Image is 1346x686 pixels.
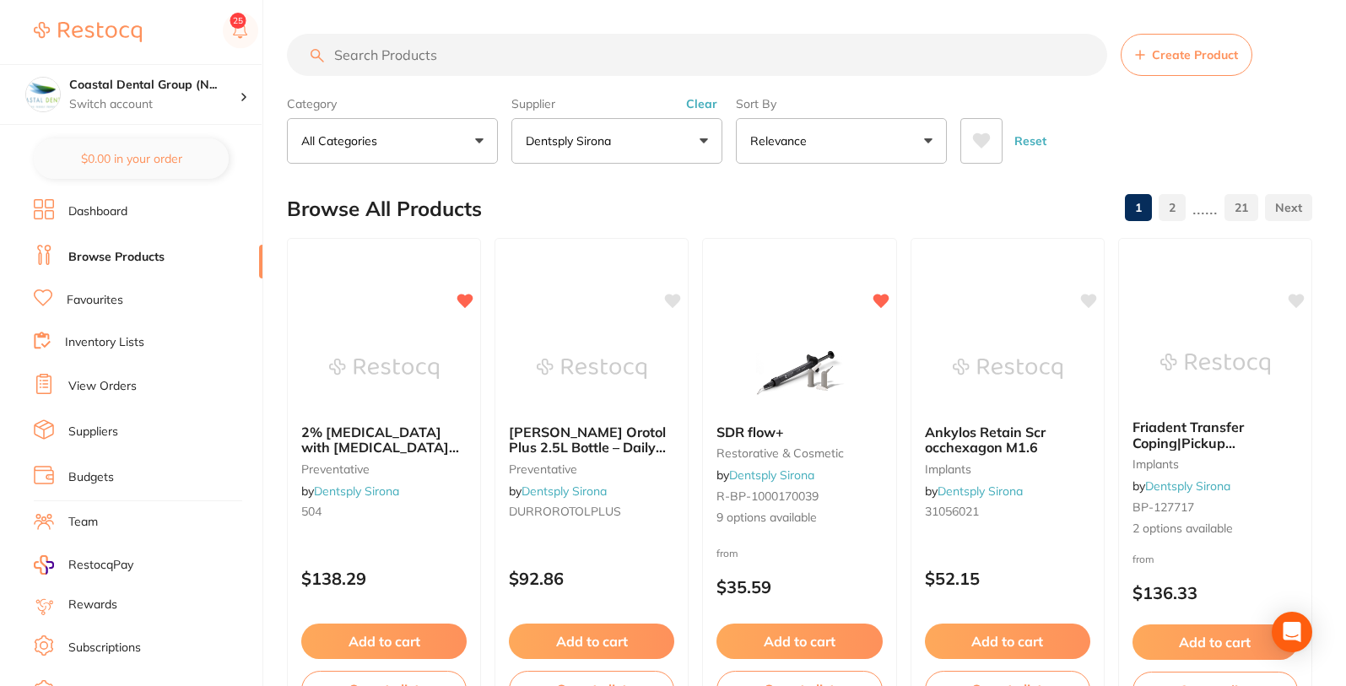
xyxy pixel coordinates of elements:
p: $92.86 [509,569,674,588]
span: Friadent Transfer Coping|Pickup Technique|D5.5 [1132,419,1244,467]
button: Add to cart [1132,624,1298,660]
p: $138.29 [301,569,467,588]
img: RestocqPay [34,555,54,575]
label: Supplier [511,96,722,111]
a: 2 [1159,191,1186,224]
a: RestocqPay [34,555,133,575]
span: by [716,467,814,483]
button: Add to cart [301,624,467,659]
span: BP-127717 [1132,500,1194,515]
img: Ankylos Retain Scr occhexagon M1.6 [953,327,1062,411]
span: Create Product [1152,48,1238,62]
p: $52.15 [925,569,1090,588]
b: SDR flow+ [716,424,882,440]
span: by [925,483,1023,499]
button: Create Product [1121,34,1252,76]
span: from [716,547,738,559]
span: by [509,483,607,499]
p: Relevance [750,132,814,149]
small: preventative [509,462,674,476]
a: Rewards [68,597,117,613]
a: Restocq Logo [34,13,142,51]
a: Dashboard [68,203,127,220]
p: Dentsply Sirona [526,132,618,149]
a: Dentsply Sirona [938,483,1023,499]
span: Ankylos Retain Scr occhexagon M1.6 [925,424,1046,456]
input: Search Products [287,34,1107,76]
div: Open Intercom Messenger [1272,612,1312,652]
a: View Orders [68,378,137,395]
small: preventative [301,462,467,476]
span: 9 options available [716,510,882,527]
a: Favourites [67,292,123,309]
h2: Browse All Products [287,197,482,221]
button: Add to cart [925,624,1090,659]
a: 21 [1224,191,1258,224]
span: 2% [MEDICAL_DATA] with [MEDICAL_DATA] ([MEDICAL_DATA]) 1:80,000 [301,424,459,487]
span: 2 options available [1132,521,1298,537]
button: Dentsply Sirona [511,118,722,164]
a: Browse Products [68,249,165,266]
a: Inventory Lists [65,334,144,351]
span: RestocqPay [68,557,133,574]
a: Dentsply Sirona [522,483,607,499]
a: Team [68,514,98,531]
img: Restocq Logo [34,22,142,42]
button: Add to cart [716,624,882,659]
a: Dentsply Sirona [729,467,814,483]
a: Suppliers [68,424,118,440]
button: All Categories [287,118,498,164]
img: SDR flow+ [744,327,854,411]
button: Reset [1009,118,1051,164]
b: 2% Xylocaine DENTAL with adrenaline (epinephrine) 1:80,000 [301,424,467,456]
small: implants [1132,457,1298,471]
label: Sort By [736,96,947,111]
span: SDR flow+ [716,424,784,440]
button: Clear [681,96,722,111]
span: R-BP-1000170039 [716,489,819,504]
a: Budgets [68,469,114,486]
p: $35.59 [716,577,882,597]
b: Durr Orotol Plus 2.5L Bottle – Daily Suction Cleaner [509,424,674,456]
h4: Coastal Dental Group (Newcastle) [69,77,240,94]
label: Category [287,96,498,111]
span: DURROROTOLPLUS [509,504,621,519]
img: 2% Xylocaine DENTAL with adrenaline (epinephrine) 1:80,000 [329,327,439,411]
button: Add to cart [509,624,674,659]
a: Subscriptions [68,640,141,656]
img: Friadent Transfer Coping|Pickup Technique|D5.5 [1160,321,1270,406]
p: $136.33 [1132,583,1298,602]
button: $0.00 in your order [34,138,229,179]
a: Dentsply Sirona [314,483,399,499]
p: ...... [1192,198,1218,218]
span: 31056021 [925,504,979,519]
span: by [301,483,399,499]
a: 1 [1125,191,1152,224]
span: 504 [301,504,322,519]
img: Durr Orotol Plus 2.5L Bottle – Daily Suction Cleaner [537,327,646,411]
b: Ankylos Retain Scr occhexagon M1.6 [925,424,1090,456]
small: implants [925,462,1090,476]
span: by [1132,478,1230,494]
img: Coastal Dental Group (Newcastle) [26,78,60,111]
span: from [1132,553,1154,565]
button: Relevance [736,118,947,164]
p: All Categories [301,132,384,149]
span: [PERSON_NAME] Orotol Plus 2.5L Bottle – Daily Suction Cleaner [509,424,666,472]
a: Dentsply Sirona [1145,478,1230,494]
p: Switch account [69,96,240,113]
small: restorative & cosmetic [716,446,882,460]
b: Friadent Transfer Coping|Pickup Technique|D5.5 [1132,419,1298,451]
